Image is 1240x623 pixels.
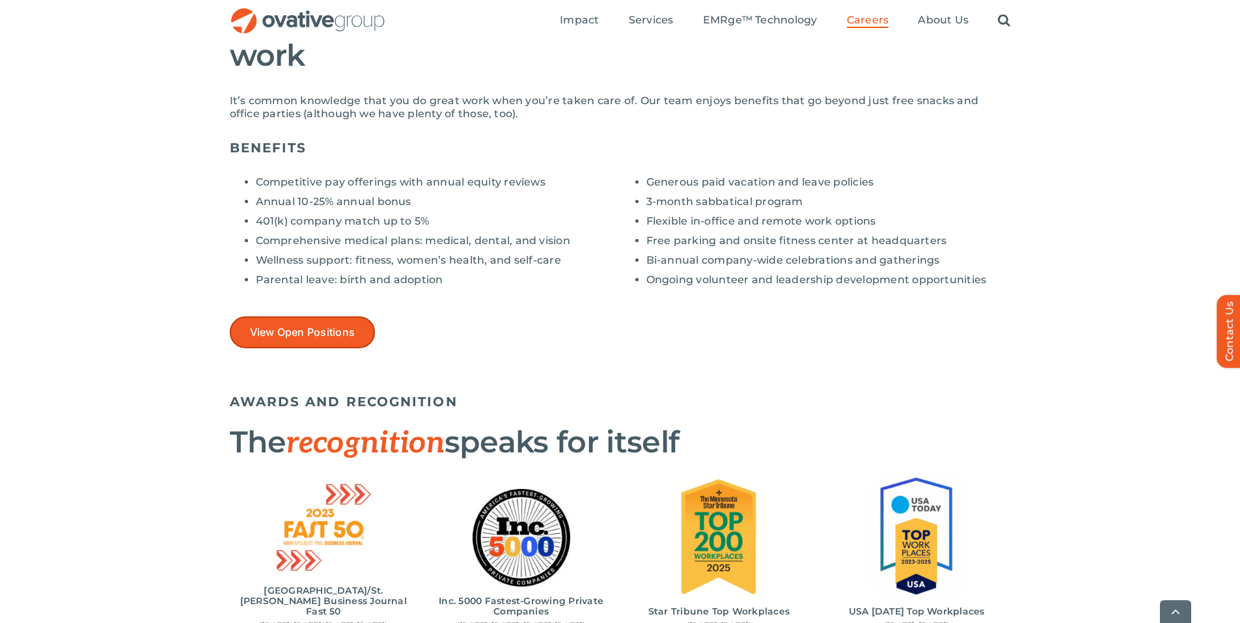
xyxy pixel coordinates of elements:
[560,14,599,27] span: Impact
[629,14,674,28] a: Services
[230,316,376,348] a: View Open Positions
[250,326,355,339] span: View Open Positions
[256,215,620,228] li: 401(k) company match up to 5%
[918,14,969,27] span: About Us
[646,195,1011,208] li: 3-month sabbatical program
[256,273,620,286] li: Parental leave: birth and adoption
[560,14,599,28] a: Impact
[847,14,889,28] a: Careers
[646,254,1011,267] li: Bi-annual company-wide celebrations and gatherings
[256,254,620,267] li: Wellness support: fitness, women’s health, and self-care
[628,606,810,616] h6: Star Tribune Top Workplaces
[256,234,620,247] li: Comprehensive medical plans: medical, dental, and vision
[703,14,818,28] a: EMRge™ Technology
[230,94,1011,120] p: It’s common knowledge that you do great work when you’re taken care of. Our team enjoys benefits ...
[703,14,818,27] span: EMRge™ Technology
[256,176,620,189] li: Competitive pay offerings with annual equity reviews
[646,234,1011,247] li: Free parking and onsite fitness center at headquarters
[430,596,612,616] h6: Inc. 5000 Fastest-Growing Private Companies
[230,394,1011,409] h5: AWARDS AND RECOGNITION
[230,426,1011,460] h2: The speaks for itself
[230,5,1011,72] h2: Enjoy industry-leading while you crush the work
[826,606,1008,616] h6: USA [DATE] Top Workplaces
[256,195,620,208] li: Annual 10-25% annual bonus
[847,14,889,27] span: Careers
[998,14,1010,28] a: Search
[230,7,386,19] a: OG_Full_horizontal_RGB
[646,273,1011,286] li: Ongoing volunteer and leadership development opportunities
[230,140,1011,156] h5: BENEFITS
[629,14,674,27] span: Services
[918,14,969,28] a: About Us
[286,425,444,462] span: recognition
[646,176,1011,189] li: Generous paid vacation and leave policies
[646,215,1011,228] li: Flexible in-office and remote work options
[233,585,415,616] h6: [GEOGRAPHIC_DATA]/St. [PERSON_NAME] Business Journal Fast 50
